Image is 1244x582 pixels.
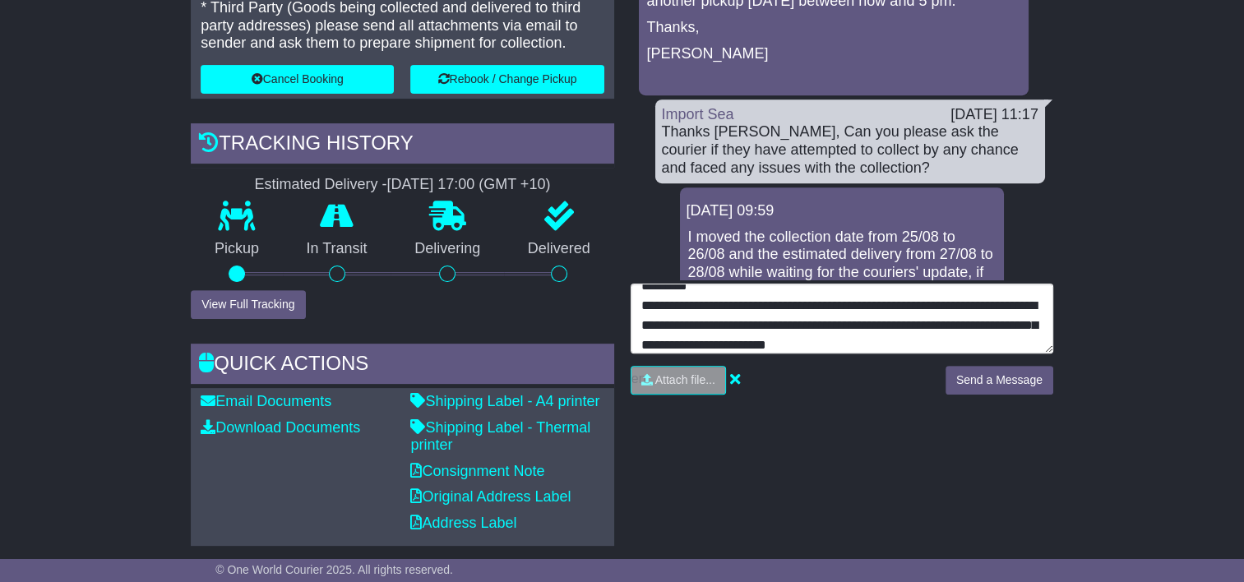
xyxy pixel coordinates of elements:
[662,106,734,122] a: Import Sea
[662,123,1038,177] div: Thanks [PERSON_NAME], Can you please ask the courier if they have attempted to collect by any cha...
[688,229,996,299] p: I moved the collection date from 25/08 to 26/08 and the estimated delivery from 27/08 to 28/08 wh...
[410,419,590,454] a: Shipping Label - Thermal printer
[201,419,360,436] a: Download Documents
[647,19,1020,37] p: Thanks,
[386,176,550,194] div: [DATE] 17:00 (GMT +10)
[201,65,394,94] button: Cancel Booking
[687,202,997,220] div: [DATE] 09:59
[215,563,453,576] span: © One World Courier 2025. All rights reserved.
[283,240,391,258] p: In Transit
[946,366,1053,395] button: Send a Message
[191,240,283,258] p: Pickup
[410,463,544,479] a: Consignment Note
[950,106,1038,124] div: [DATE] 11:17
[410,65,604,94] button: Rebook / Change Pickup
[410,515,516,531] a: Address Label
[647,45,1020,63] p: [PERSON_NAME]
[504,240,614,258] p: Delivered
[191,176,613,194] div: Estimated Delivery -
[410,488,571,505] a: Original Address Label
[191,344,613,388] div: Quick Actions
[191,123,613,168] div: Tracking history
[191,290,305,319] button: View Full Tracking
[201,393,331,409] a: Email Documents
[410,393,599,409] a: Shipping Label - A4 printer
[391,240,504,258] p: Delivering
